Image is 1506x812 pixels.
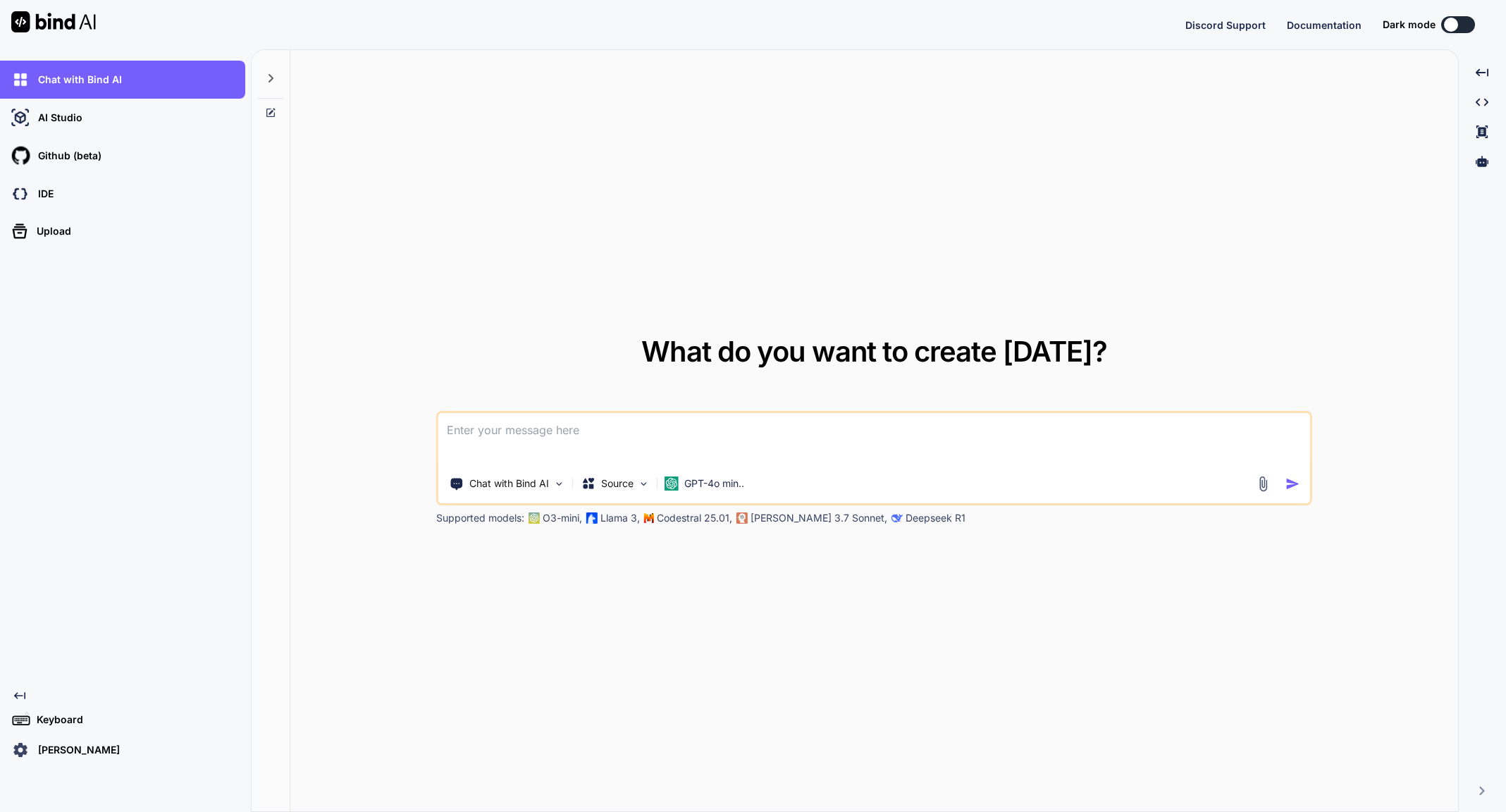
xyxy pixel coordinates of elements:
[31,713,83,727] p: Keyboard
[891,512,903,524] img: claude
[751,511,887,525] p: [PERSON_NAME] 3.7 Sonnet,
[665,476,679,491] img: GPT-4o mini
[600,511,640,525] p: Llama 3,
[1383,18,1436,32] span: Dark mode
[1185,19,1266,31] span: Discord Support
[8,68,32,92] img: chat
[32,743,120,757] p: [PERSON_NAME]
[657,511,732,525] p: Codestral 25.01,
[684,476,744,491] p: GPT-4o min..
[529,512,540,524] img: GPT-4
[8,144,32,168] img: githubLight
[553,478,565,490] img: Pick Tools
[906,511,965,525] p: Deepseek R1
[638,478,650,490] img: Pick Models
[11,11,96,32] img: Bind AI
[601,476,634,491] p: Source
[436,511,524,525] p: Supported models:
[8,738,32,762] img: settings
[1185,18,1266,32] button: Discord Support
[8,182,32,206] img: darkCloudIdeIcon
[1285,476,1300,491] img: icon
[1287,19,1362,31] span: Documentation
[32,187,54,201] p: IDE
[586,512,598,524] img: Llama2
[32,73,122,87] p: Chat with Bind AI
[543,511,582,525] p: O3-mini,
[1255,476,1271,492] img: attachment
[32,111,82,125] p: AI Studio
[1287,18,1362,32] button: Documentation
[31,224,71,238] p: Upload
[469,476,549,491] p: Chat with Bind AI
[32,149,101,163] p: Github (beta)
[641,334,1107,369] span: What do you want to create [DATE]?
[736,512,748,524] img: claude
[644,513,654,523] img: Mistral-AI
[8,106,32,130] img: ai-studio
